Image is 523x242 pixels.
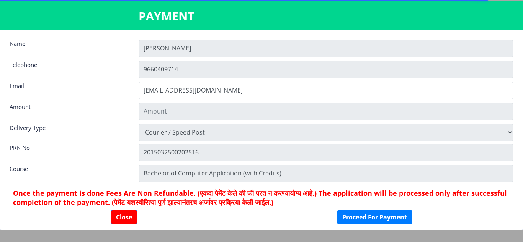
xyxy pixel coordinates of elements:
div: Course [4,165,133,180]
input: Email [139,82,514,99]
input: Zipcode [139,144,514,161]
div: Delivery Type [4,124,133,139]
div: PRN No [4,144,133,159]
div: Telephone [4,61,133,76]
h3: PAYMENT [139,8,385,24]
input: Name [139,40,514,57]
input: Zipcode [139,165,514,182]
div: Amount [4,103,133,118]
button: Close [111,210,137,224]
h6: Once the payment is done Fees Are Non Refundable. (एकदा पेमेंट केले की फी परत न करण्यायोग्य आहे.)... [13,188,510,207]
input: Amount [139,103,514,120]
button: Proceed For Payment [337,210,412,224]
input: Telephone [139,61,514,78]
div: Email [4,82,133,97]
div: Name [4,40,133,55]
